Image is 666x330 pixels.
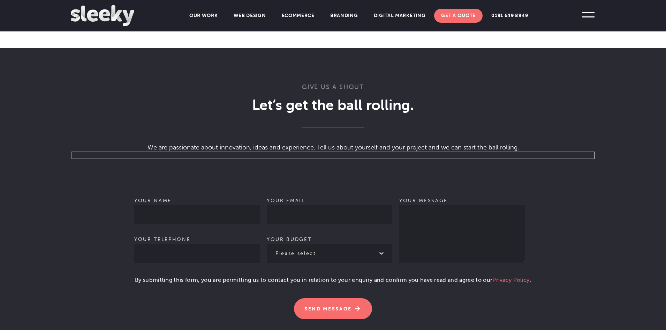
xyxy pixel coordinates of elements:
[182,9,225,23] a: Our Work
[71,135,595,152] p: We are passionate about innovation, ideas and experience. Tell us about yourself and your project...
[134,198,260,218] label: Your name
[71,5,134,26] img: Sleeky Web Design Newcastle
[294,298,372,319] input: Send Message
[71,83,595,96] h3: Give us a shout
[134,244,260,263] input: Your telephone
[323,9,365,23] a: Branding
[71,152,595,319] form: Contact form
[267,244,392,263] select: Your budget
[134,236,260,256] label: Your telephone
[492,277,529,283] a: Privacy Policy
[423,97,427,113] span: .
[484,9,535,23] a: 0191 649 8949
[399,198,525,274] label: Your message
[267,205,392,224] input: Your email
[134,205,260,224] input: Your name
[267,236,392,256] label: Your budget
[275,9,321,23] a: Ecommerce
[267,198,392,218] label: Your email
[399,205,525,263] textarea: Your message
[367,9,433,23] a: Digital Marketing
[227,9,273,23] a: Web Design
[134,276,532,290] p: By submitting this form, you are permitting us to contact you in relation to your enquiry and con...
[434,9,483,23] a: Get A Quote
[71,96,595,128] h2: Let’s get the ball rolling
